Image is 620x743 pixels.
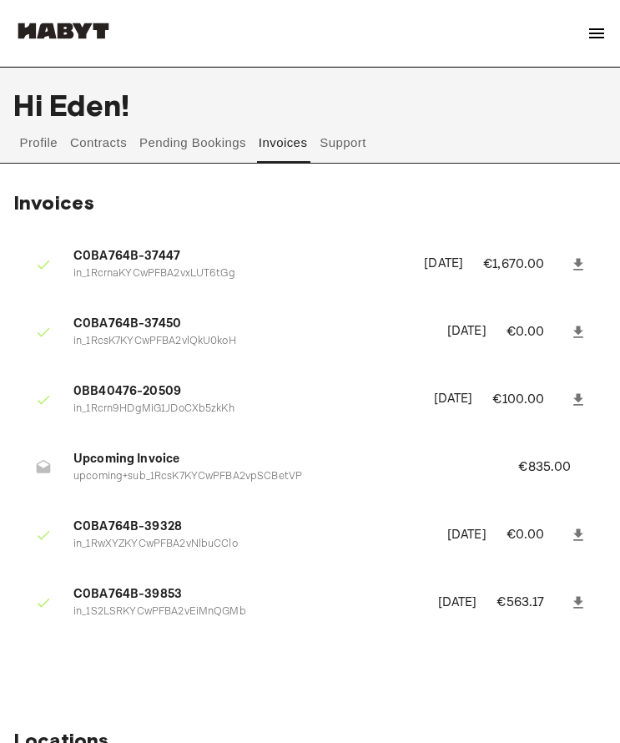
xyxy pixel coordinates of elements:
[73,469,478,485] p: upcoming+sub_1RcsK7KYCwPFBA2vpSCBetVP
[73,382,414,402] span: 0BB40476-20509
[73,585,418,604] span: C0BA764B-39853
[507,322,567,342] p: €0.00
[13,88,49,123] span: Hi
[447,322,486,341] p: [DATE]
[73,402,414,417] p: in_1Rcrn9HDgMiG1JDoCXb5zkKh
[13,190,94,215] span: Invoices
[447,526,486,545] p: [DATE]
[73,247,404,266] span: C0BA764B-37447
[318,123,369,163] button: Support
[73,450,478,469] span: Upcoming Invoice
[434,390,473,409] p: [DATE]
[13,23,113,39] img: Habyt
[73,266,404,282] p: in_1RcrnaKYCwPFBA2vxLUT6tGg
[507,525,567,545] p: €0.00
[13,123,607,163] div: user profile tabs
[483,255,567,275] p: €1,670.00
[138,123,249,163] button: Pending Bookings
[73,334,427,350] p: in_1RcsK7KYCwPFBA2vlQkU0koH
[438,594,477,613] p: [DATE]
[256,123,309,163] button: Invoices
[492,390,567,410] p: €100.00
[424,255,463,274] p: [DATE]
[518,457,593,478] p: €835.00
[73,604,418,620] p: in_1S2LSRKYCwPFBA2vEiMnQGMb
[68,123,129,163] button: Contracts
[18,123,60,163] button: Profile
[497,593,567,613] p: €563.17
[73,537,427,553] p: in_1RwXYZKYCwPFBA2vNlbuCClo
[49,88,129,123] span: Eden !
[73,315,427,334] span: C0BA764B-37450
[73,518,427,537] span: C0BA764B-39328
